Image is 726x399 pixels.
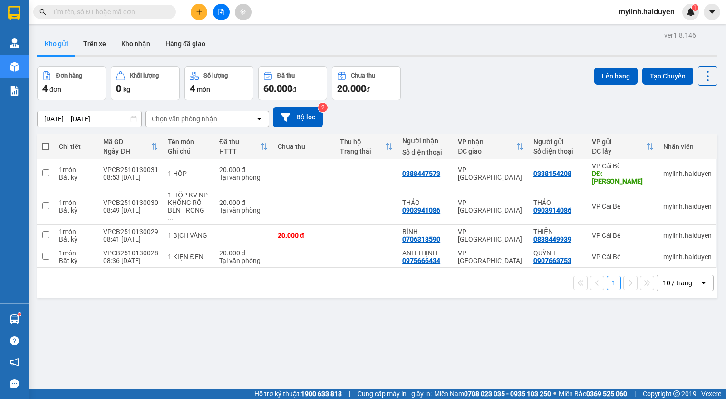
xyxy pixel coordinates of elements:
th: Toggle SortBy [587,134,658,159]
th: Toggle SortBy [335,134,397,159]
th: Toggle SortBy [98,134,163,159]
div: Thu hộ [340,138,385,146]
div: mylinh.haiduyen [663,170,712,177]
div: 1 HỘP KV NP [168,191,209,199]
div: THẢO [402,199,448,206]
div: THIỆN [533,228,582,235]
div: Ngày ĐH [103,147,151,155]
div: Chọn văn phòng nhận [152,114,217,124]
input: Tìm tên, số ĐT hoặc mã đơn [52,7,165,17]
div: VP [GEOGRAPHIC_DATA] [458,199,524,214]
div: 1 món [59,199,94,206]
div: Đã thu [277,72,295,79]
div: 1 món [59,228,94,235]
span: mylinh.haiduyen [611,6,682,18]
img: logo-vxr [8,6,20,20]
div: 1 BỊCH VÀNG [168,232,209,239]
div: QUỲNH [533,249,582,257]
button: Đơn hàng4đơn [37,66,106,100]
div: VP gửi [592,138,646,146]
div: ver 1.8.146 [664,30,696,40]
div: 20.000 đ [219,249,268,257]
div: DĐ: mai thảo [592,170,654,185]
span: 4 [42,83,48,94]
div: VP Cái Bè [592,253,654,261]
div: Bất kỳ [59,257,94,264]
div: 20.000 đ [219,199,268,206]
button: Tạo Chuyến [642,68,693,85]
div: Trạng thái [340,147,385,155]
div: 08:36 [DATE] [103,257,158,264]
span: plus [196,9,203,15]
sup: 1 [18,313,21,316]
div: 0706318590 [402,235,440,243]
span: message [10,379,19,388]
div: Chưa thu [351,72,375,79]
div: 0903914086 [533,206,571,214]
span: search [39,9,46,15]
span: 1 [693,4,697,11]
sup: 2 [318,103,328,112]
div: ĐC giao [458,147,516,155]
div: 0975666434 [402,257,440,264]
button: Kho gửi [37,32,76,55]
div: VP [GEOGRAPHIC_DATA] [458,228,524,243]
button: Hàng đã giao [158,32,213,55]
img: warehouse-icon [10,314,19,324]
span: ... [168,214,174,222]
div: Ghi chú [168,147,209,155]
span: copyright [673,390,680,397]
div: 0838449939 [533,235,571,243]
span: caret-down [708,8,716,16]
button: caret-down [704,4,720,20]
span: món [197,86,210,93]
div: 08:53 [DATE] [103,174,158,181]
span: 60.000 [263,83,292,94]
div: mylinh.haiduyen [663,253,712,261]
div: VPCB2510130028 [103,249,158,257]
img: icon-new-feature [687,8,695,16]
span: Miền Bắc [559,389,627,399]
div: 20.000 đ [219,166,268,174]
span: aim [240,9,246,15]
button: Bộ lọc [273,107,323,127]
div: 0338154208 [533,170,571,177]
img: solution-icon [10,86,19,96]
div: Chưa thu [278,143,330,150]
span: đ [366,86,370,93]
button: aim [235,4,252,20]
button: Khối lượng0kg [111,66,180,100]
div: 0907663753 [533,257,571,264]
div: 10 / trang [663,278,692,288]
div: Bất kỳ [59,174,94,181]
img: warehouse-icon [10,62,19,72]
div: 1 KIỆN ĐEN [168,253,209,261]
span: 0 [116,83,121,94]
span: kg [123,86,130,93]
div: VP Cái Bè [592,203,654,210]
div: 20.000 đ [278,232,330,239]
span: đ [292,86,296,93]
span: | [349,389,350,399]
button: Kho nhận [114,32,158,55]
div: KHÔNG RÕ BÊN TRONG, KHÔNG ĐẢM BẢO [168,199,209,222]
button: plus [191,4,207,20]
div: Đơn hàng [56,72,82,79]
div: 1 món [59,249,94,257]
svg: open [255,115,263,123]
div: Bất kỳ [59,206,94,214]
div: VPCB2510130030 [103,199,158,206]
div: HTTT [219,147,261,155]
div: ANH THỊNH [402,249,448,257]
div: Người gửi [533,138,582,146]
div: 08:49 [DATE] [103,206,158,214]
button: Đã thu60.000đ [258,66,327,100]
span: notification [10,358,19,367]
div: mylinh.haiduyen [663,232,712,239]
button: 1 [607,276,621,290]
div: Khối lượng [130,72,159,79]
div: 0388447573 [402,170,440,177]
div: VP [GEOGRAPHIC_DATA] [458,166,524,181]
div: Đã thu [219,138,261,146]
th: Toggle SortBy [453,134,529,159]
